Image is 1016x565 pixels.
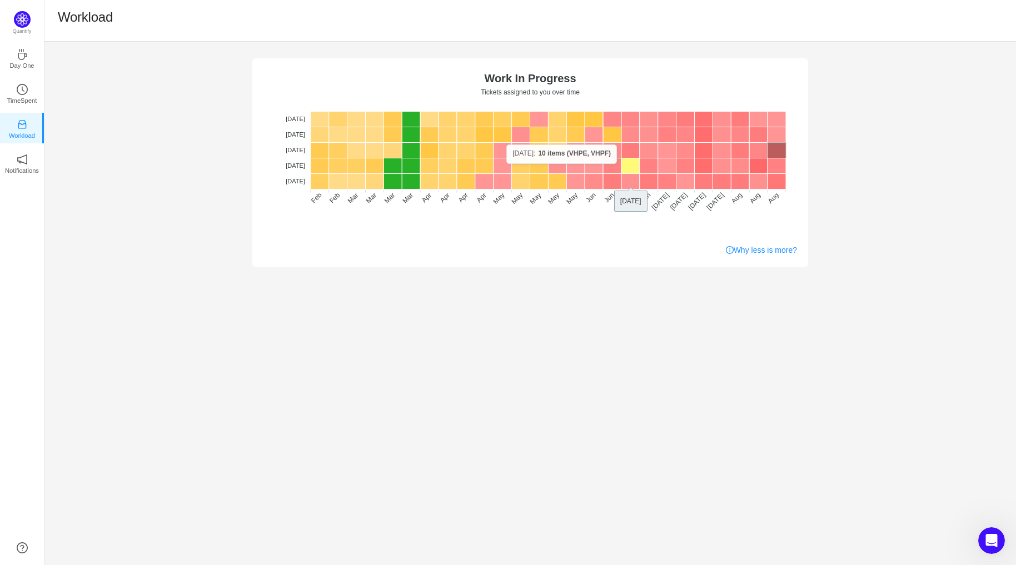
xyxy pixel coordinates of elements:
[726,244,797,256] a: Why less is more?
[748,191,762,205] tspan: Aug
[286,162,305,169] tspan: [DATE]
[726,246,734,254] i: icon: info-circle
[602,191,616,204] tspan: Jun
[705,191,726,212] tspan: [DATE]
[7,96,37,106] p: TimeSpent
[383,191,397,205] tspan: Mar
[58,9,113,26] h1: Workload
[14,11,31,28] img: Quantify
[13,28,32,36] p: Quantify
[621,191,634,204] tspan: Jun
[17,542,28,553] a: icon: question-circle
[439,191,451,204] tspan: Apr
[481,88,580,96] text: Tickets assigned to you over time
[510,191,524,206] tspan: May
[687,191,708,212] tspan: [DATE]
[584,191,597,204] tspan: Jun
[17,49,28,60] i: icon: coffee
[17,154,28,165] i: icon: notification
[528,191,542,206] tspan: May
[310,191,323,205] tspan: Feb
[328,191,342,205] tspan: Feb
[286,116,305,122] tspan: [DATE]
[9,61,34,71] p: Day One
[457,191,470,204] tspan: Apr
[475,191,488,204] tspan: Apr
[565,191,579,206] tspan: May
[639,191,653,204] tspan: Jun
[492,191,506,206] tspan: May
[286,147,305,153] tspan: [DATE]
[17,84,28,95] i: icon: clock-circle
[484,72,576,84] text: Work In Progress
[286,178,305,184] tspan: [DATE]
[365,191,378,205] tspan: Mar
[5,166,39,176] p: Notifications
[17,122,28,133] a: icon: inboxWorkload
[546,191,561,206] tspan: May
[669,191,689,212] tspan: [DATE]
[346,191,360,205] tspan: Mar
[9,131,35,141] p: Workload
[401,191,415,205] tspan: Mar
[17,87,28,98] a: icon: clock-circleTimeSpent
[286,131,305,138] tspan: [DATE]
[730,191,744,205] tspan: Aug
[650,191,671,212] tspan: [DATE]
[17,52,28,63] a: icon: coffeeDay One
[17,119,28,130] i: icon: inbox
[420,191,433,204] tspan: Apr
[17,157,28,168] a: icon: notificationNotifications
[766,191,780,205] tspan: Aug
[978,527,1005,554] iframe: Intercom live chat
